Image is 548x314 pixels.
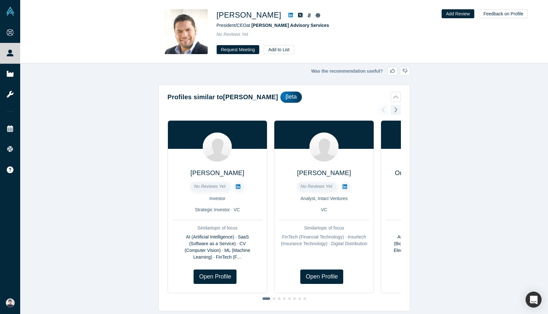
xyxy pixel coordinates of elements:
a: [PERSON_NAME] Advisory Services [251,23,329,28]
button: Request Meeting [217,45,260,54]
span: FinTech (Financial Technology) · Insurtech (Insurance Technology) · Digital Distribution [281,234,367,246]
a: Open Profile [194,270,237,284]
a: Omry [PERSON_NAME] [395,169,467,176]
div: Similar topic of focus [172,225,263,231]
div: Similar topic of focus [279,225,369,231]
div: βeta [280,92,302,103]
div: Was the recommendation useful? [158,67,410,76]
button: Add Review [442,9,475,18]
button: Profiles similar to[PERSON_NAME]βeta [168,92,401,103]
button: Add to List [264,45,294,54]
h1: [PERSON_NAME] [217,9,281,21]
span: No Reviews Yet [301,184,332,189]
img: Katsutoshi Tabata's Account [6,298,15,307]
div: VC [386,206,476,213]
span: No Reviews Yet [194,184,226,189]
img: Ben Belec's Profile Image [310,133,339,162]
img: Beto Pallares's Profile Image [163,9,208,54]
button: Feedback on Profile [479,9,528,18]
a: Open Profile [300,270,343,284]
div: AI (Artificial Intelligence) · Biotech (Biotechnology) · Mobility · Robotics · Electronics · ML (... [386,234,476,261]
span: President/CEO at [217,23,329,28]
a: [PERSON_NAME] [297,169,351,176]
div: AI (Artificial Intelligence) · SaaS (Software as a Service) · CV (Computer Vision) · ML (Machine ... [172,234,263,261]
img: Alchemist Vault Logo [6,7,15,16]
a: [PERSON_NAME] [190,169,244,176]
h2: Profiles similar to [PERSON_NAME] [168,92,278,102]
div: Strategic Investor · VC [172,206,263,213]
span: No Reviews Yet [217,32,248,37]
span: Investor [210,196,226,201]
img: Patrick Hsu's Profile Image [203,133,232,162]
div: Similar topic of focus [386,225,476,231]
div: VC [279,206,369,213]
span: Analyst, Intact Ventures [301,196,348,201]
